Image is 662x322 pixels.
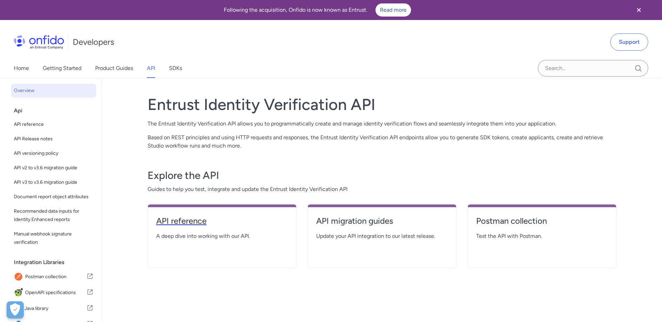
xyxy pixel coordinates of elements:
h1: Developers [73,37,114,48]
div: Following the acquisition, Onfido is now known as Entrust. [8,3,626,17]
a: API versioning policy [11,147,96,160]
span: OpenAPI specifications [25,288,87,298]
img: Onfido Logo [14,35,64,49]
button: Open Preferences [7,301,24,319]
a: Overview [11,84,96,98]
h3: Explore the API [148,169,616,182]
span: Test the API with Postman. [476,232,608,240]
span: Overview [14,87,93,95]
a: API reference [11,118,96,131]
a: API v3 to v3.6 migration guide [11,175,96,189]
button: Close banner [626,1,652,19]
a: API v2 to v3.6 migration guide [11,161,96,175]
a: API migration guides [316,215,448,232]
a: IconJava libraryJava library [11,301,96,316]
h4: API reference [156,215,288,227]
input: Onfido search input field [538,60,648,77]
a: Postman collection [476,215,608,232]
a: Home [14,59,29,78]
h4: API migration guides [316,215,448,227]
img: IconPostman collection [14,272,25,282]
a: Read more [375,3,411,17]
a: IconOpenAPI specificationsOpenAPI specifications [11,285,96,300]
h1: Entrust Identity Verification API [148,95,616,114]
h4: Postman collection [476,215,608,227]
span: A deep dive into working with our API. [156,232,288,240]
span: API v3 to v3.6 migration guide [14,178,93,187]
p: Based on REST principles and using HTTP requests and responses, the Entrust Identity Verification... [148,133,616,150]
a: Manual webhook signature verification [11,227,96,249]
span: API v2 to v3.6 migration guide [14,164,93,172]
div: Integration Libraries [14,255,99,269]
span: Document report object attributes [14,193,93,201]
span: API reference [14,120,93,129]
a: Recommended data inputs for Identity Enhanced reports [11,204,96,227]
a: Getting Started [43,59,81,78]
img: IconOpenAPI specifications [14,288,25,298]
span: API Release notes [14,135,93,143]
span: Recommended data inputs for Identity Enhanced reports [14,207,93,224]
span: API versioning policy [14,149,93,158]
a: Support [610,33,648,51]
a: IconPostman collectionPostman collection [11,269,96,284]
div: Api [14,104,99,118]
span: Manual webhook signature verification [14,230,93,246]
a: API Release notes [11,132,96,146]
span: Guides to help you test, integrate and update the Entrust Identity Verification API [148,185,616,193]
a: SDKs [169,59,182,78]
svg: Close banner [635,6,643,14]
div: Cookie Preferences [7,301,24,319]
span: Postman collection [25,272,87,282]
p: The Entrust Identity Verification API allows you to programmatically create and manage identity v... [148,120,616,128]
span: Java library [24,304,87,313]
a: Document report object attributes [11,190,96,204]
span: Update your API integration to our latest release. [316,232,448,240]
a: API [147,59,155,78]
a: API reference [156,215,288,232]
a: Product Guides [95,59,133,78]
